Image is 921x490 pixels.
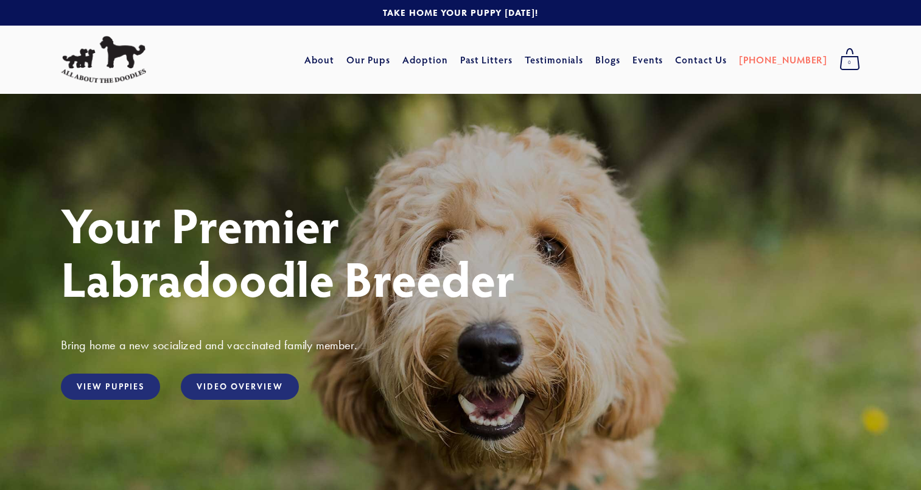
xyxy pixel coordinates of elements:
[181,374,298,400] a: Video Overview
[460,53,513,66] a: Past Litters
[61,337,860,353] h3: Bring home a new socialized and vaccinated family member.
[304,49,334,71] a: About
[61,197,860,305] h1: Your Premier Labradoodle Breeder
[525,49,584,71] a: Testimonials
[833,44,866,75] a: 0 items in cart
[402,49,448,71] a: Adoption
[739,49,827,71] a: [PHONE_NUMBER]
[675,49,727,71] a: Contact Us
[595,49,620,71] a: Blogs
[839,55,860,71] span: 0
[61,36,146,83] img: All About The Doodles
[632,49,664,71] a: Events
[61,374,160,400] a: View Puppies
[346,49,391,71] a: Our Pups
